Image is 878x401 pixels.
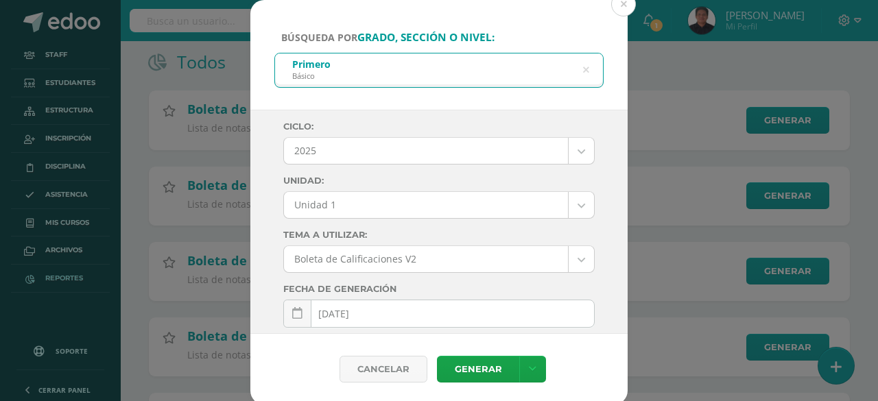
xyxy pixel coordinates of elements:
[283,175,595,186] label: Unidad:
[283,121,595,132] label: Ciclo:
[294,192,558,218] span: Unidad 1
[283,230,595,240] label: Tema a Utilizar:
[292,58,331,71] div: Primero
[294,246,558,272] span: Boleta de Calificaciones V2
[281,31,495,44] span: Búsqueda por
[283,284,595,294] label: Fecha de generación
[284,300,594,327] input: Fecha de generación
[437,356,519,382] a: Generar
[275,53,603,87] input: ej. Primero primaria, etc.
[292,71,331,81] div: Básico
[284,246,594,272] a: Boleta de Calificaciones V2
[284,138,594,164] a: 2025
[340,356,427,382] div: Cancelar
[294,138,558,164] span: 2025
[284,192,594,218] a: Unidad 1
[357,30,495,45] strong: grado, sección o nivel:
